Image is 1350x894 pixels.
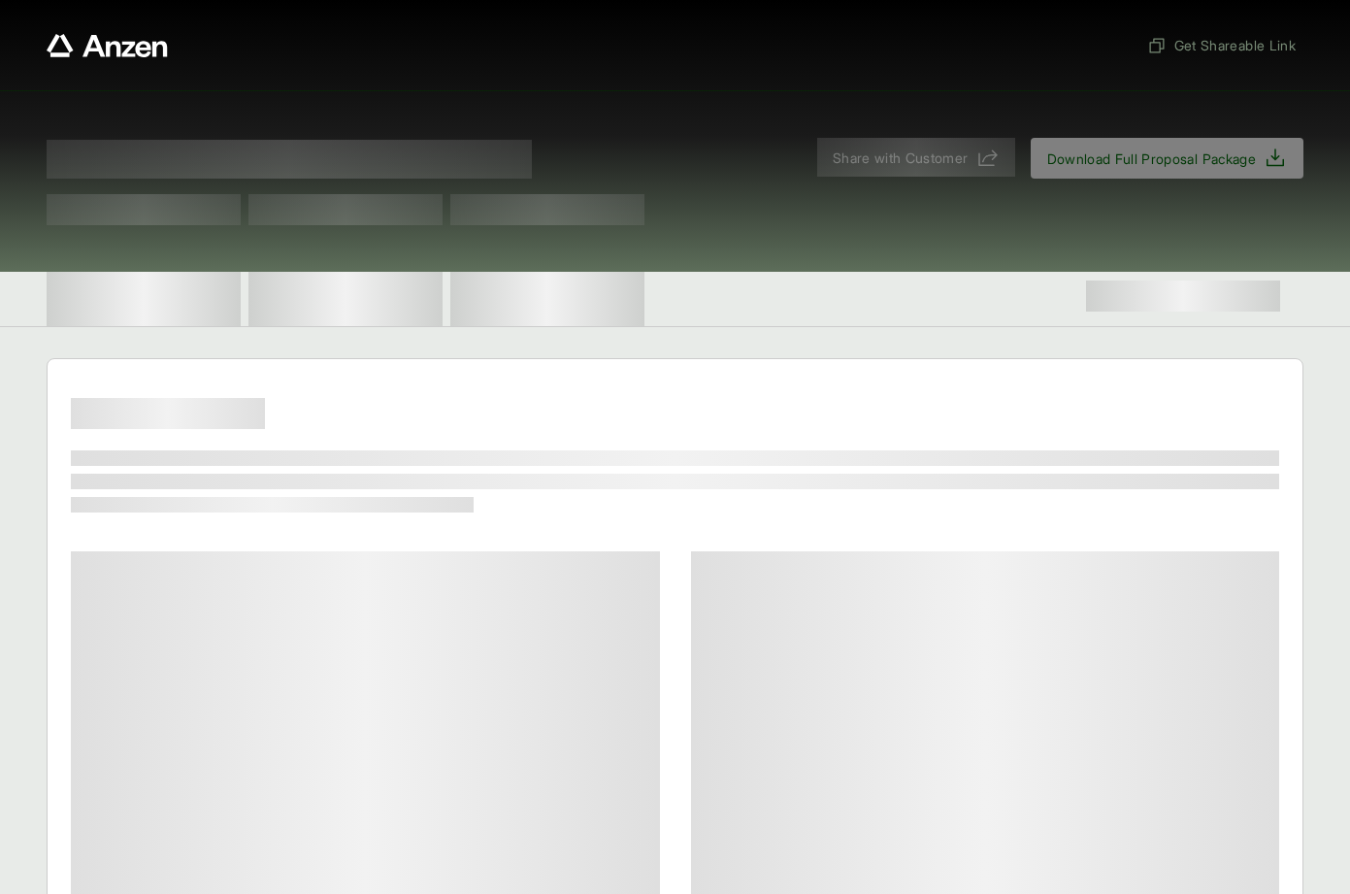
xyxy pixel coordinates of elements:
span: Test [47,194,241,225]
span: Test [248,194,443,225]
span: Test [450,194,644,225]
a: Anzen website [47,34,168,57]
span: Proposal for [47,140,532,179]
button: Get Shareable Link [1139,27,1303,63]
span: Get Shareable Link [1147,35,1296,55]
span: Share with Customer [833,148,969,168]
